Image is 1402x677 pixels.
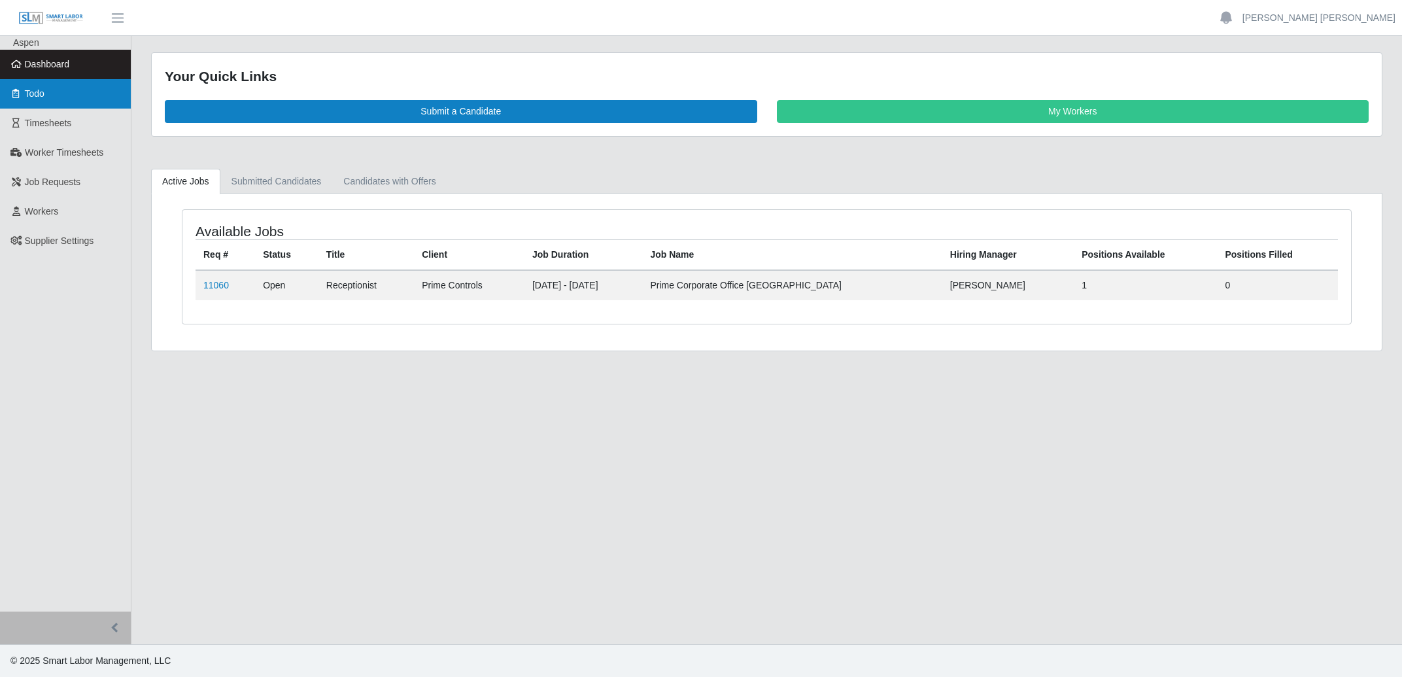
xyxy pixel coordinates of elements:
td: Prime Corporate Office [GEOGRAPHIC_DATA] [642,270,942,300]
td: 0 [1217,270,1338,300]
td: Open [255,270,318,300]
td: Prime Controls [414,270,524,300]
a: [PERSON_NAME] [PERSON_NAME] [1242,11,1395,25]
th: Client [414,239,524,270]
th: Job Name [642,239,942,270]
span: Todo [25,88,44,99]
span: Worker Timesheets [25,147,103,158]
img: SLM Logo [18,11,84,26]
a: Submit a Candidate [165,100,757,123]
td: [PERSON_NAME] [942,270,1074,300]
th: Job Duration [524,239,642,270]
a: Submitted Candidates [220,169,333,194]
td: Receptionist [318,270,414,300]
th: Req # [196,239,255,270]
span: Supplier Settings [25,235,94,246]
a: Active Jobs [151,169,220,194]
a: Candidates with Offers [332,169,447,194]
span: Workers [25,206,59,217]
td: [DATE] - [DATE] [524,270,642,300]
span: Dashboard [25,59,70,69]
span: Aspen [13,37,39,48]
span: Job Requests [25,177,81,187]
a: 11060 [203,280,229,290]
th: Status [255,239,318,270]
th: Positions Available [1074,239,1217,270]
h4: Available Jobs [196,223,660,239]
a: My Workers [777,100,1369,123]
th: Hiring Manager [942,239,1074,270]
span: Timesheets [25,118,72,128]
th: Positions Filled [1217,239,1338,270]
div: Your Quick Links [165,66,1369,87]
th: Title [318,239,414,270]
td: 1 [1074,270,1217,300]
span: © 2025 Smart Labor Management, LLC [10,655,171,666]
